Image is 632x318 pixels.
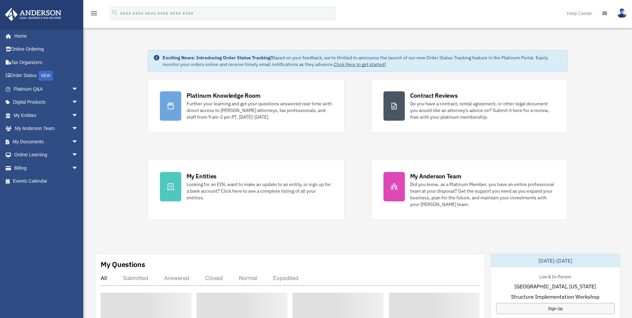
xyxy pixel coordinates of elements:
i: menu [90,9,98,17]
span: arrow_drop_down [72,161,85,175]
div: My Anderson Team [410,172,461,180]
div: Based on your feedback, we're thrilled to announce the launch of our new Order Status Tracking fe... [163,54,562,68]
a: My Anderson Team Did you know, as a Platinum Member, you have an entire professional team at your... [371,160,568,220]
div: Further your learning and get your questions answered real-time with direct access to [PERSON_NAM... [187,100,332,120]
a: Click Here to get started! [334,61,386,67]
div: [DATE]-[DATE] [491,254,620,267]
span: arrow_drop_down [72,109,85,122]
div: Normal [239,275,257,281]
img: User Pic [617,8,627,18]
div: Submitted [123,275,148,281]
div: Expedited [273,275,299,281]
a: Digital Productsarrow_drop_down [5,96,88,109]
a: My Anderson Teamarrow_drop_down [5,122,88,135]
div: Contract Reviews [410,91,458,100]
span: arrow_drop_down [72,148,85,162]
div: My Entities [187,172,217,180]
a: Sign Up [496,303,615,314]
a: Tax Organizers [5,56,88,69]
a: Platinum Knowledge Room Further your learning and get your questions answered real-time with dire... [148,79,344,133]
strong: Exciting News: Introducing Order Status Tracking! [163,55,272,61]
div: NEW [38,71,53,81]
a: Billingarrow_drop_down [5,161,88,175]
div: My Questions [101,259,145,269]
span: Structure Implementation Workshop [511,293,599,301]
a: My Entities Looking for an EIN, want to make an update to an entity, or sign up for a bank accoun... [148,160,344,220]
div: All [101,275,107,281]
i: search [111,9,119,16]
span: [GEOGRAPHIC_DATA], [US_STATE] [514,282,596,290]
a: Online Learningarrow_drop_down [5,148,88,162]
a: Order StatusNEW [5,69,88,83]
a: My Entitiesarrow_drop_down [5,109,88,122]
div: Closed [205,275,223,281]
div: Looking for an EIN, want to make an update to an entity, or sign up for a bank account? Click her... [187,181,332,201]
a: Platinum Q&Aarrow_drop_down [5,82,88,96]
img: Anderson Advisors Platinum Portal [3,8,63,21]
a: Contract Reviews Do you have a contract, rental agreement, or other legal document you would like... [371,79,568,133]
div: Platinum Knowledge Room [187,91,261,100]
div: Answered [164,275,189,281]
a: Home [5,29,85,43]
a: Events Calendar [5,175,88,188]
div: Live & In-Person [534,273,576,280]
span: arrow_drop_down [72,122,85,136]
div: Do you have a contract, rental agreement, or other legal document you would like an attorney's ad... [410,100,556,120]
div: Did you know, as a Platinum Member, you have an entire professional team at your disposal? Get th... [410,181,556,208]
a: menu [90,12,98,17]
span: arrow_drop_down [72,96,85,109]
a: My Documentsarrow_drop_down [5,135,88,148]
a: Online Ordering [5,43,88,56]
span: arrow_drop_down [72,135,85,149]
span: arrow_drop_down [72,82,85,96]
